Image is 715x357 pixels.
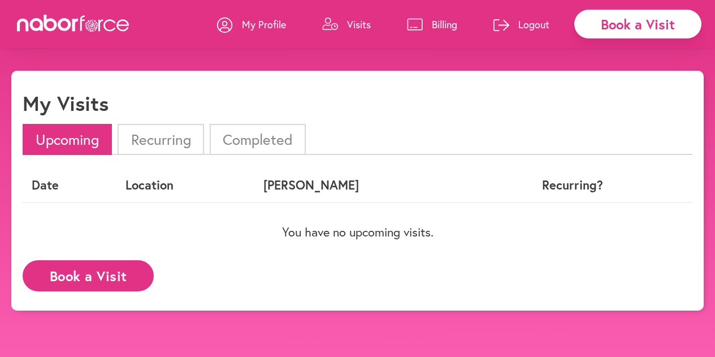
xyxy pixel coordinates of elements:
[118,124,203,155] li: Recurring
[23,124,112,155] li: Upcoming
[23,91,109,115] h1: My Visits
[574,10,701,38] div: Book a Visit
[217,7,286,41] a: My Profile
[23,225,692,239] p: You have no upcoming visits.
[23,260,154,291] button: Book a Visit
[210,124,306,155] li: Completed
[493,7,549,41] a: Logout
[23,169,116,202] th: Date
[407,7,457,41] a: Billing
[322,7,371,41] a: Visits
[490,169,655,202] th: Recurring?
[518,18,549,31] p: Logout
[254,169,491,202] th: [PERSON_NAME]
[347,18,371,31] p: Visits
[242,18,286,31] p: My Profile
[116,169,254,202] th: Location
[23,269,154,279] a: Book a Visit
[432,18,457,31] p: Billing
